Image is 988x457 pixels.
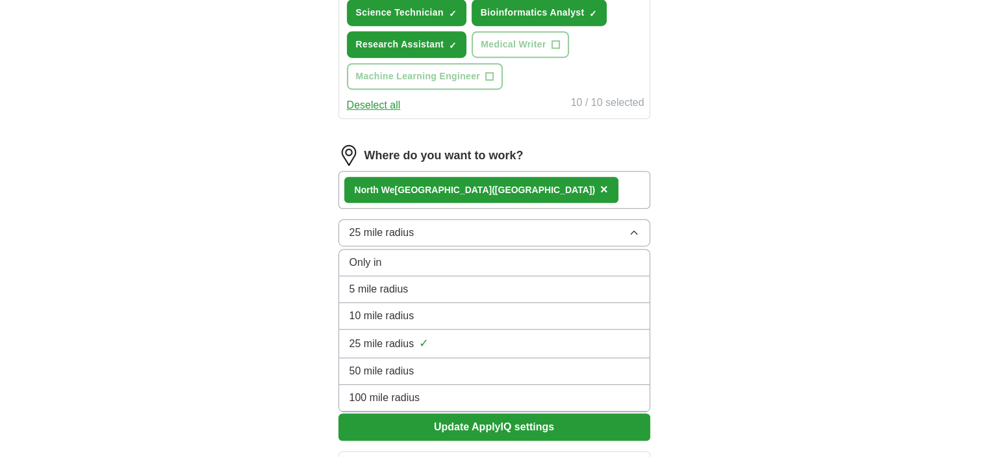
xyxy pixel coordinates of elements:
[492,185,595,195] span: ([GEOGRAPHIC_DATA])
[338,219,650,246] button: 25 mile radius
[349,308,414,324] span: 10 mile radius
[589,8,597,19] span: ✓
[349,336,414,352] span: 25 mile radius
[349,390,420,406] span: 100 mile radius
[419,335,429,352] span: ✓
[355,183,595,197] div: [GEOGRAPHIC_DATA]
[347,31,467,58] button: Research Assistant✓
[449,8,457,19] span: ✓
[364,147,524,164] label: Where do you want to work?
[356,70,481,83] span: Machine Learning Engineer
[347,63,503,90] button: Machine Learning Engineer
[571,95,644,113] div: 10 / 10 selected
[481,6,585,20] span: Bioinformatics Analyst
[355,185,395,195] strong: North We
[356,38,444,51] span: Research Assistant
[356,6,444,20] span: Science Technician
[472,31,568,58] button: Medical Writer
[349,225,414,241] span: 25 mile radius
[338,413,650,441] button: Update ApplyIQ settings
[349,281,409,297] span: 5 mile radius
[349,363,414,379] span: 50 mile radius
[347,98,401,113] button: Deselect all
[349,255,382,270] span: Only in
[338,145,359,166] img: location.png
[600,180,608,200] button: ×
[449,40,457,51] span: ✓
[481,38,546,51] span: Medical Writer
[600,182,608,196] span: ×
